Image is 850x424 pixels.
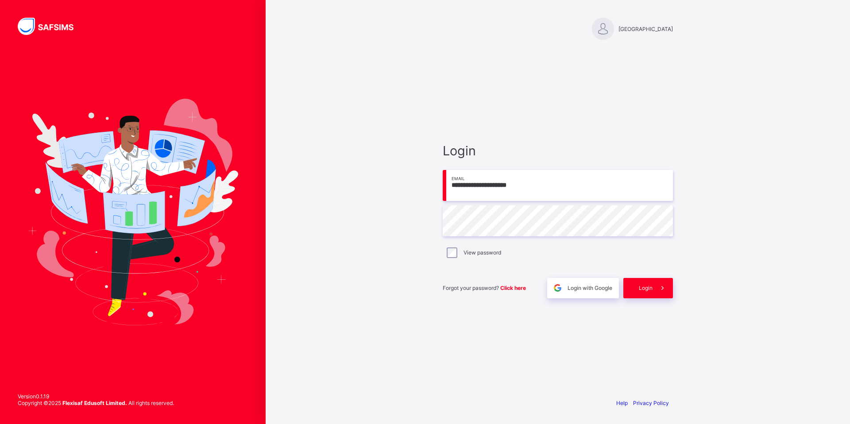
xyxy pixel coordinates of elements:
a: Help [616,400,628,406]
span: Version 0.1.19 [18,393,174,400]
span: Login with Google [568,285,612,291]
span: Copyright © 2025 All rights reserved. [18,400,174,406]
span: Login [443,143,673,158]
a: Click here [500,285,526,291]
img: google.396cfc9801f0270233282035f929180a.svg [552,283,563,293]
span: Login [639,285,653,291]
strong: Flexisaf Edusoft Limited. [62,400,127,406]
label: View password [464,249,501,256]
span: [GEOGRAPHIC_DATA] [618,26,673,32]
img: SAFSIMS Logo [18,18,84,35]
span: Forgot your password? [443,285,526,291]
img: Hero Image [27,99,238,325]
a: Privacy Policy [633,400,669,406]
